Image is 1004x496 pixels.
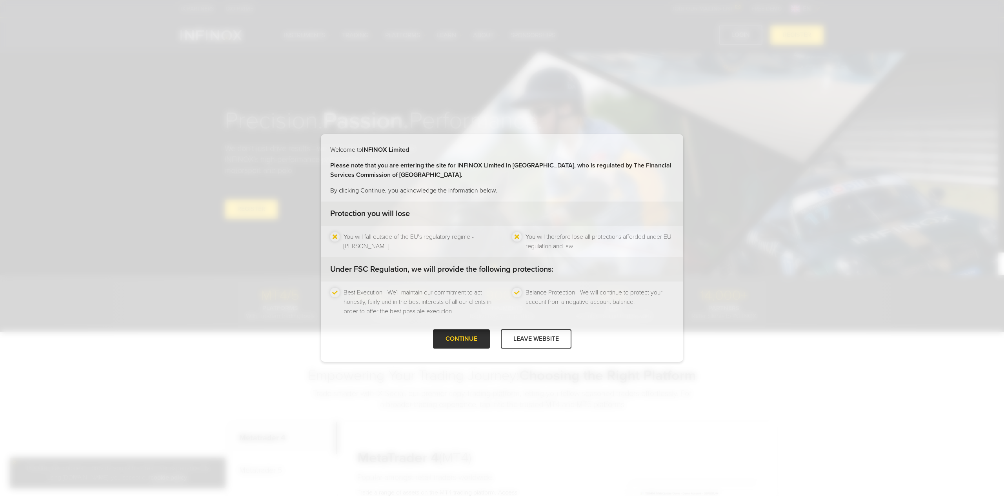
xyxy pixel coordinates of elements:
[344,232,492,251] li: You will fall outside of the EU's regulatory regime - [PERSON_NAME].
[330,209,410,218] strong: Protection you will lose
[330,265,553,274] strong: Under FSC Regulation, we will provide the following protections:
[433,329,490,349] div: CONTINUE
[501,329,571,349] div: LEAVE WEBSITE
[526,288,674,316] li: Balance Protection - We will continue to protect your account from a negative account balance.
[362,146,409,154] strong: INFINOX Limited
[330,162,671,179] strong: Please note that you are entering the site for INFINOX Limited in [GEOGRAPHIC_DATA], who is regul...
[344,288,492,316] li: Best Execution - We’ll maintain our commitment to act honestly, fairly and in the best interests ...
[330,145,674,154] p: Welcome to
[526,232,674,251] li: You will therefore lose all protections afforded under EU regulation and law.
[330,186,674,195] p: By clicking Continue, you acknowledge the information below.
